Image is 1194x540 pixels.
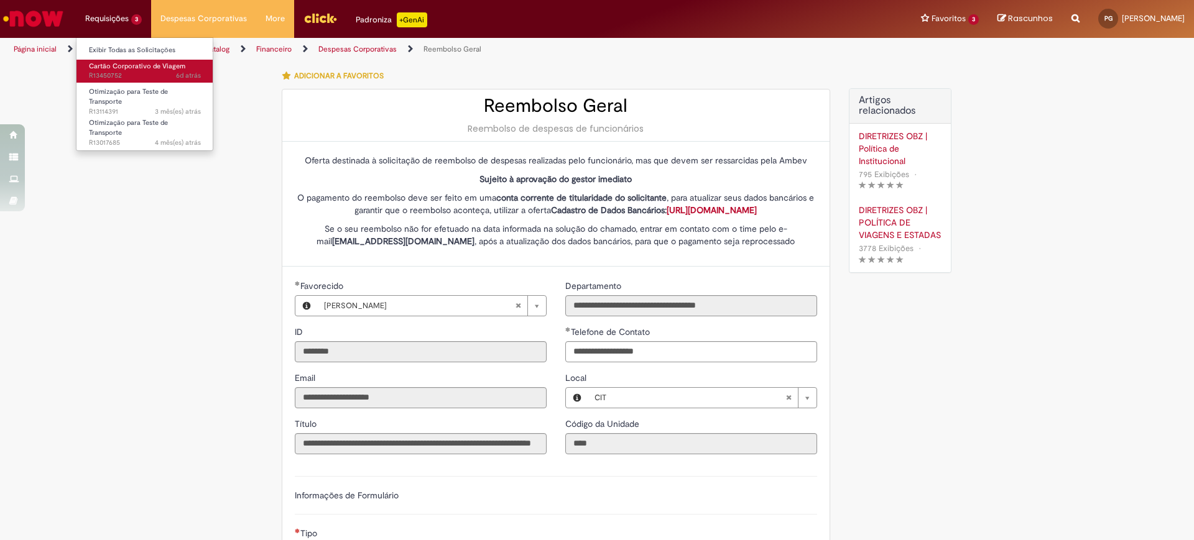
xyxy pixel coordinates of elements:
span: Necessários - Favorecido [300,280,346,291]
ul: Trilhas de página [9,38,787,61]
a: DIRETRIZES OBZ | Política de Institucional [859,130,942,167]
span: • [912,166,919,183]
a: Página inicial [14,44,57,54]
p: Oferta destinada à solicitação de reembolso de despesas realizadas pelo funcionário, mas que deve... [295,154,817,167]
strong: Sujeito à aprovação do gestor imediato [479,173,632,185]
a: DIRETRIZES OBZ | POLÍTICA DE VIAGENS E ESTADAS [859,204,942,241]
a: Financeiro [256,44,292,54]
a: Aberto R13114391 : Otimização para Teste de Transporte [76,85,213,112]
span: Adicionar a Favoritos [294,71,384,81]
img: ServiceNow [1,6,65,31]
span: R13017685 [89,138,201,148]
span: Cartão Corporativo de Viagem [89,62,185,71]
a: Aberto R13450752 : Cartão Corporativo de Viagem [76,60,213,83]
h2: Reembolso Geral [295,96,817,116]
span: CIT [595,388,785,408]
span: 4 mês(es) atrás [155,138,201,147]
span: [PERSON_NAME] [324,296,515,316]
abbr: Limpar campo Local [779,388,798,408]
input: ID [295,341,547,362]
span: R13114391 [89,107,201,117]
span: 3778 Exibições [859,243,914,254]
strong: Cadastro de Dados Bancários: [551,204,757,216]
a: CITLimpar campo Local [588,388,817,408]
label: Informações de Formulário [295,490,399,501]
span: Despesas Corporativas [160,12,247,25]
span: Necessários [295,528,300,533]
h3: Artigos relacionados [859,95,942,117]
label: Somente leitura - Código da Unidade [565,418,642,430]
span: More [266,12,285,25]
span: Telefone de Contato [571,326,652,337]
img: click_logo_yellow_360x200.png [303,9,337,27]
span: Otimização para Teste de Transporte [89,87,168,106]
span: 6d atrás [176,71,201,80]
button: Local, Visualizar este registro CIT [566,388,588,408]
a: Exibir Todas as Solicitações [76,43,213,57]
span: PG [1104,14,1113,22]
span: Favoritos [932,12,966,25]
a: Rascunhos [997,13,1053,25]
strong: conta corrente de titularidade do solicitante [496,192,667,203]
abbr: Limpar campo Favorecido [509,296,527,316]
span: Tipo [300,528,320,539]
span: • [916,240,923,257]
span: 3 [968,14,979,25]
label: Somente leitura - Departamento [565,280,624,292]
span: Otimização para Teste de Transporte [89,118,168,137]
a: [URL][DOMAIN_NAME] [667,204,757,216]
a: Aberto R13017685 : Otimização para Teste de Transporte [76,116,213,143]
button: Favorecido, Visualizar este registro Pedro Meirelles Garcia [295,296,318,316]
p: O pagamento do reembolso deve ser feito em uma , para atualizar seus dados bancários e garantir q... [295,191,817,216]
span: 3 [131,14,142,25]
span: Local [565,372,589,383]
span: 3 mês(es) atrás [155,107,201,116]
span: Somente leitura - Título [295,418,319,429]
time: 08/05/2025 15:43:00 [155,138,201,147]
a: [PERSON_NAME]Limpar campo Favorecido [318,296,546,316]
input: Título [295,433,547,454]
time: 27/08/2025 08:35:04 [176,71,201,80]
ul: Requisições [76,37,213,151]
span: Obrigatório Preenchido [565,327,571,332]
label: Somente leitura - Email [295,372,318,384]
span: Obrigatório Preenchido [295,281,300,286]
span: 795 Exibições [859,169,909,180]
label: Somente leitura - Título [295,418,319,430]
span: [PERSON_NAME] [1122,13,1185,24]
span: Requisições [85,12,129,25]
span: Somente leitura - Código da Unidade [565,418,642,429]
span: Somente leitura - Email [295,372,318,383]
button: Adicionar a Favoritos [282,63,391,89]
input: Email [295,387,547,408]
time: 30/05/2025 15:03:11 [155,107,201,116]
input: Telefone de Contato [565,341,817,362]
div: Reembolso de despesas de funcionários [295,122,817,135]
strong: [EMAIL_ADDRESS][DOMAIN_NAME] [332,236,474,247]
a: Reembolso Geral [423,44,481,54]
span: R13450752 [89,71,201,81]
input: Código da Unidade [565,433,817,454]
span: Rascunhos [1008,12,1053,24]
input: Departamento [565,295,817,316]
p: Se o seu reembolso não for efetuado na data informada na solução do chamado, entrar em contato co... [295,222,817,247]
label: Somente leitura - ID [295,326,305,338]
a: Despesas Corporativas [318,44,397,54]
div: Padroniza [356,12,427,27]
p: +GenAi [397,12,427,27]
